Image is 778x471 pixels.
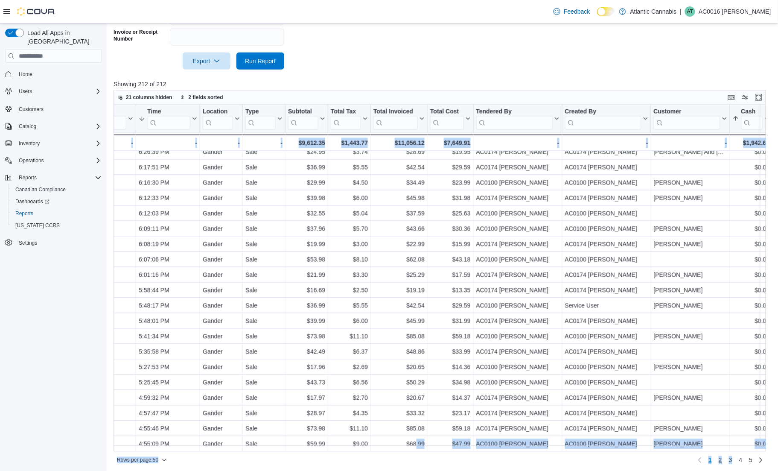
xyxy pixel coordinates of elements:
[430,108,470,130] button: Total Cost
[139,208,197,219] div: 6:12:03 PM
[245,239,283,249] div: Sale
[654,331,727,342] div: [PERSON_NAME]
[654,285,727,295] div: [PERSON_NAME]
[373,208,425,219] div: $37.59
[114,92,176,102] button: 21 columns hidden
[2,155,105,167] button: Operations
[245,270,283,280] div: Sale
[139,377,197,388] div: 5:25:45 PM
[114,455,170,465] button: Rows per page:50
[476,108,559,130] button: Tendered By
[245,108,276,116] div: Type
[565,239,648,249] div: AC0174 [PERSON_NAME]
[565,108,641,116] div: Created By
[15,173,40,183] button: Reports
[2,237,105,249] button: Settings
[654,193,727,203] div: [PERSON_NAME]
[733,208,770,219] div: $0.00
[680,6,682,17] p: |
[147,108,190,116] div: Time
[373,138,425,148] div: $11,056.12
[9,184,105,196] button: Canadian Compliance
[17,7,55,16] img: Cova
[203,193,240,203] div: Gander
[749,456,753,465] span: 5
[736,453,746,467] a: Page 4 of 5
[733,270,770,280] div: $0.00
[733,377,770,388] div: $0.00
[565,224,648,234] div: AC0100 [PERSON_NAME]
[15,138,43,149] button: Inventory
[430,239,470,249] div: $15.99
[15,210,33,217] span: Reports
[19,157,44,164] span: Operations
[245,285,283,295] div: Sale
[12,208,37,219] a: Reports
[288,377,325,388] div: $43.73
[139,255,197,265] div: 6:07:06 PM
[476,316,559,326] div: AC0174 [PERSON_NAME]
[139,393,197,403] div: 4:59:32 PM
[331,193,368,203] div: $6.00
[288,178,325,188] div: $29.99
[12,184,102,195] span: Canadian Compliance
[245,255,283,265] div: Sale
[9,208,105,219] button: Reports
[139,331,197,342] div: 5:41:34 PM
[373,347,425,357] div: $48.86
[24,29,102,46] span: Load All Apps in [GEOGRAPHIC_DATA]
[12,196,53,207] a: Dashboards
[726,453,736,467] a: Page 3 of 5
[114,80,773,88] p: Showing 212 of 212
[245,57,276,65] span: Run Report
[654,224,727,234] div: [PERSON_NAME]
[733,108,770,130] button: Cash
[2,85,105,97] button: Users
[430,377,470,388] div: $34.98
[565,331,648,342] div: AC0100 [PERSON_NAME]
[9,219,105,231] button: [US_STATE] CCRS
[373,108,425,130] button: Total Invoiced
[139,108,197,130] button: Time
[654,362,727,372] div: [PERSON_NAME]
[331,224,368,234] div: $5.70
[203,178,240,188] div: Gander
[288,224,325,234] div: $37.96
[654,108,727,130] button: Customer
[139,347,197,357] div: 5:35:58 PM
[12,220,63,231] a: [US_STATE] CCRS
[331,162,368,173] div: $5.55
[476,224,559,234] div: AC0100 [PERSON_NAME]
[139,178,197,188] div: 6:16:30 PM
[733,147,770,157] div: $0.00
[630,6,677,17] p: Atlantic Cannabis
[19,123,36,130] span: Catalog
[373,239,425,249] div: $22.99
[565,108,648,130] button: Created By
[147,108,190,130] div: Time
[203,270,240,280] div: Gander
[654,270,727,280] div: [PERSON_NAME]
[733,316,770,326] div: $0.00
[245,193,283,203] div: Sale
[189,94,223,101] span: 2 fields sorted
[476,193,559,203] div: AC0174 [PERSON_NAME]
[139,147,197,157] div: 6:26:39 PM
[203,162,240,173] div: Gander
[373,285,425,295] div: $19.19
[654,108,720,130] div: Customer
[373,162,425,173] div: $42.54
[5,64,102,271] nav: Complex example
[550,3,593,20] a: Feedback
[654,138,727,148] div: -
[288,108,325,130] button: Subtotal
[331,138,368,148] div: $1,443.77
[288,138,325,148] div: $9,612.35
[188,53,225,70] span: Export
[565,138,648,148] div: -
[331,270,368,280] div: $3.30
[565,362,648,372] div: AC0100 [PERSON_NAME]
[331,331,368,342] div: $11.10
[245,178,283,188] div: Sale
[565,178,648,188] div: AC0100 [PERSON_NAME]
